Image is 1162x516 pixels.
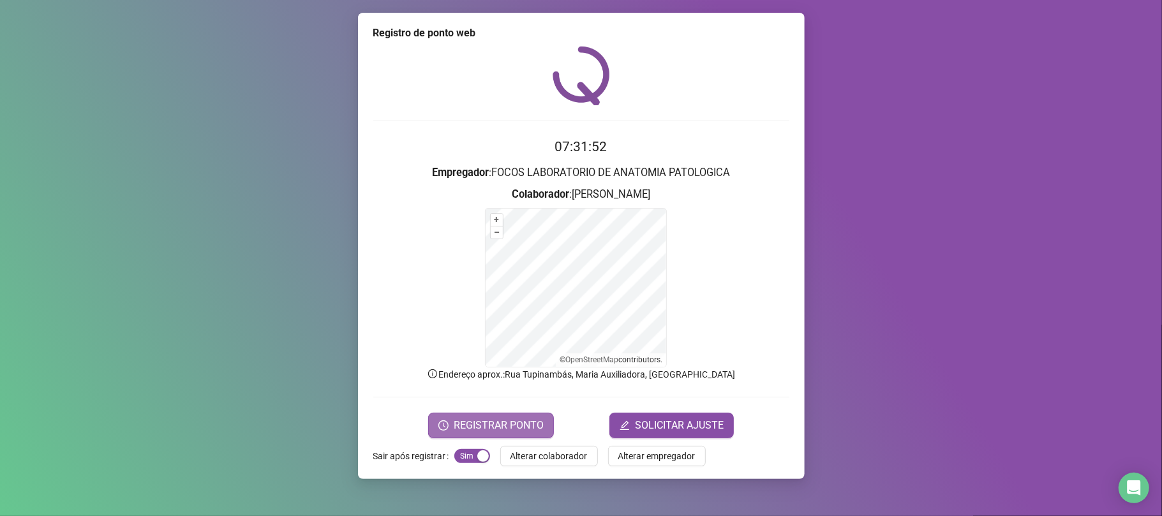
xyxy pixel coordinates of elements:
[373,26,789,41] div: Registro de ponto web
[565,355,618,364] a: OpenStreetMap
[427,368,438,380] span: info-circle
[373,186,789,203] h3: : [PERSON_NAME]
[635,418,724,433] span: SOLICITAR AJUSTE
[1119,473,1149,503] div: Open Intercom Messenger
[438,420,449,431] span: clock-circle
[608,446,706,466] button: Alterar empregador
[553,46,610,105] img: QRPoint
[491,226,503,239] button: –
[373,367,789,381] p: Endereço aprox. : Rua Tupinambás, Maria Auxiliadora, [GEOGRAPHIC_DATA]
[510,449,588,463] span: Alterar colaborador
[454,418,544,433] span: REGISTRAR PONTO
[555,139,607,154] time: 07:31:52
[428,413,554,438] button: REGISTRAR PONTO
[500,446,598,466] button: Alterar colaborador
[373,446,454,466] label: Sair após registrar
[432,166,489,179] strong: Empregador
[560,355,662,364] li: © contributors.
[512,188,569,200] strong: Colaborador
[491,214,503,226] button: +
[620,420,630,431] span: edit
[373,165,789,181] h3: : FOCOS LABORATORIO DE ANATOMIA PATOLOGICA
[609,413,734,438] button: editSOLICITAR AJUSTE
[618,449,696,463] span: Alterar empregador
